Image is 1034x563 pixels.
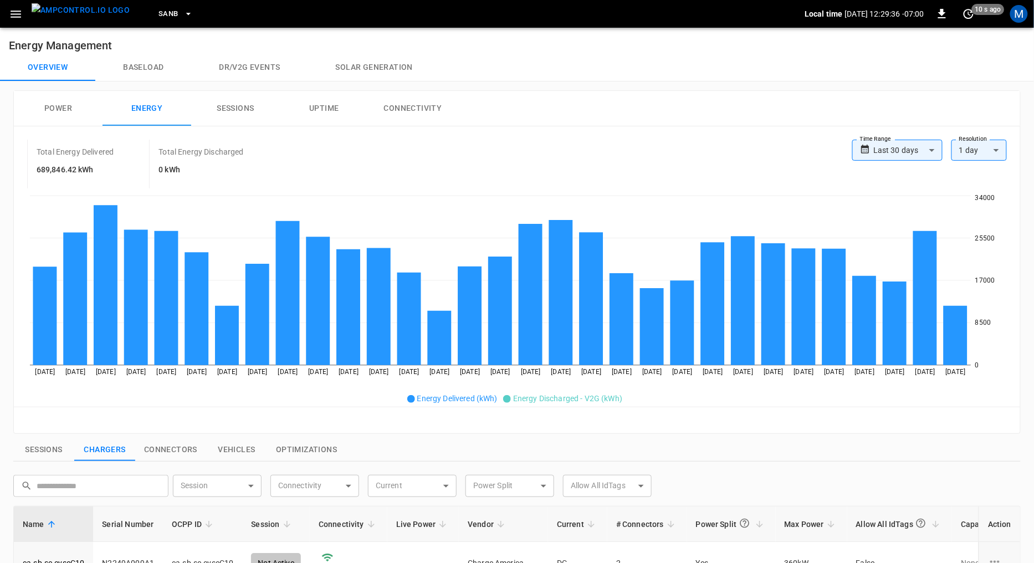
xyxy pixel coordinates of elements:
[369,368,389,376] tspan: [DATE]
[93,506,163,542] th: Serial Number
[157,368,177,376] tspan: [DATE]
[946,368,966,376] tspan: [DATE]
[616,518,678,531] span: # Connectors
[975,319,991,327] tspan: 8500
[975,277,995,284] tspan: 17000
[37,146,114,157] p: Total Energy Delivered
[35,368,55,376] tspan: [DATE]
[319,518,378,531] span: Connectivity
[960,5,977,23] button: set refresh interval
[280,91,368,126] button: Uptime
[642,368,662,376] tspan: [DATE]
[805,8,843,19] p: Local time
[975,361,979,369] tspan: 0
[206,438,267,462] button: show latest vehicles
[521,368,541,376] tspan: [DATE]
[32,3,130,17] img: ampcontrol.io logo
[951,140,1007,161] div: 1 day
[468,518,508,531] span: Vendor
[959,135,987,144] label: Resolution
[825,368,844,376] tspan: [DATE]
[396,518,451,531] span: Live Power
[979,506,1020,542] th: Action
[400,368,419,376] tspan: [DATE]
[703,368,723,376] tspan: [DATE]
[975,234,995,242] tspan: 25500
[74,438,135,462] button: show latest charge points
[154,3,197,25] button: SanB
[96,368,116,376] tspan: [DATE]
[975,194,995,202] tspan: 34000
[308,368,328,376] tspan: [DATE]
[557,518,598,531] span: Current
[490,368,510,376] tspan: [DATE]
[172,518,216,531] span: OCPP ID
[885,368,905,376] tspan: [DATE]
[135,438,206,462] button: show latest connectors
[856,513,943,535] span: Allow All IdTags
[581,368,601,376] tspan: [DATE]
[764,368,784,376] tspan: [DATE]
[854,368,874,376] tspan: [DATE]
[733,368,753,376] tspan: [DATE]
[368,91,457,126] button: Connectivity
[267,438,346,462] button: show latest optimizations
[14,91,103,126] button: Power
[785,518,838,531] span: Max Power
[251,518,294,531] span: Session
[103,91,191,126] button: Energy
[187,368,207,376] tspan: [DATE]
[308,54,441,81] button: Solar generation
[13,438,74,462] button: show latest sessions
[873,140,943,161] div: Last 30 days
[696,513,767,535] span: Power Split
[417,394,498,403] span: Energy Delivered (kWh)
[23,518,59,531] span: Name
[191,54,308,81] button: Dr/V2G events
[95,54,191,81] button: Baseload
[972,4,1005,15] span: 10 s ago
[551,368,571,376] tspan: [DATE]
[845,8,924,19] p: [DATE] 12:29:36 -07:00
[915,368,935,376] tspan: [DATE]
[158,146,243,157] p: Total Energy Discharged
[37,164,114,176] h6: 689,846.42 kWh
[460,368,480,376] tspan: [DATE]
[794,368,814,376] tspan: [DATE]
[673,368,693,376] tspan: [DATE]
[248,368,268,376] tspan: [DATE]
[191,91,280,126] button: Sessions
[430,368,450,376] tspan: [DATE]
[513,394,622,403] span: Energy Discharged - V2G (kWh)
[126,368,146,376] tspan: [DATE]
[158,164,243,176] h6: 0 kWh
[860,135,891,144] label: Time Range
[158,8,178,21] span: SanB
[278,368,298,376] tspan: [DATE]
[1010,5,1028,23] div: profile-icon
[612,368,632,376] tspan: [DATE]
[65,368,85,376] tspan: [DATE]
[217,368,237,376] tspan: [DATE]
[339,368,359,376] tspan: [DATE]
